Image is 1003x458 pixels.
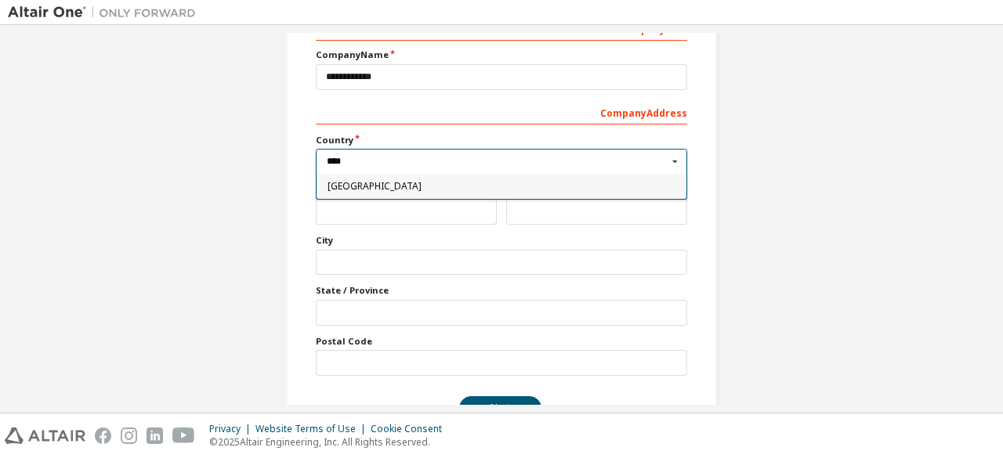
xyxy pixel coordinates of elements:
button: Next [459,396,541,420]
div: Website Terms of Use [255,423,371,435]
img: altair_logo.svg [5,427,85,444]
span: [GEOGRAPHIC_DATA] [328,182,676,191]
label: Country [316,134,687,146]
p: © 2025 Altair Engineering, Inc. All Rights Reserved. [209,435,451,449]
div: Cookie Consent [371,423,451,435]
div: Company Address [316,99,687,124]
label: Company Name [316,49,687,61]
img: instagram.svg [121,427,137,444]
div: Privacy [209,423,255,435]
img: facebook.svg [95,427,111,444]
label: Postal Code [316,335,687,348]
label: City [316,234,687,247]
img: Altair One [8,5,204,20]
label: State / Province [316,284,687,297]
img: youtube.svg [172,427,195,444]
img: linkedin.svg [147,427,163,444]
